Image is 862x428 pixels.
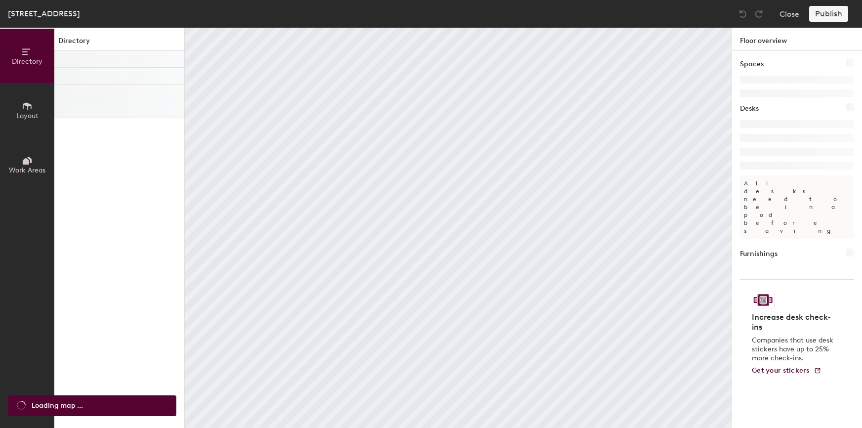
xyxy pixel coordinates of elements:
button: Close [780,6,799,22]
p: All desks need to be in a pod before saving [740,175,854,239]
img: Sticker logo [752,292,775,308]
span: Loading map ... [32,400,83,411]
h1: Directory [54,36,184,51]
div: [STREET_ADDRESS] [8,7,80,20]
span: Layout [16,112,39,120]
h1: Spaces [740,59,764,70]
h1: Floor overview [732,28,862,51]
h1: Desks [740,103,759,114]
span: Directory [12,57,42,66]
img: Redo [754,9,764,19]
p: Companies that use desk stickers have up to 25% more check-ins. [752,336,836,363]
a: Get your stickers [752,367,821,375]
span: Get your stickers [752,366,810,375]
canvas: Map [185,28,732,428]
h1: Furnishings [740,249,778,259]
span: Work Areas [9,166,45,174]
img: Undo [738,9,748,19]
h4: Increase desk check-ins [752,312,836,332]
